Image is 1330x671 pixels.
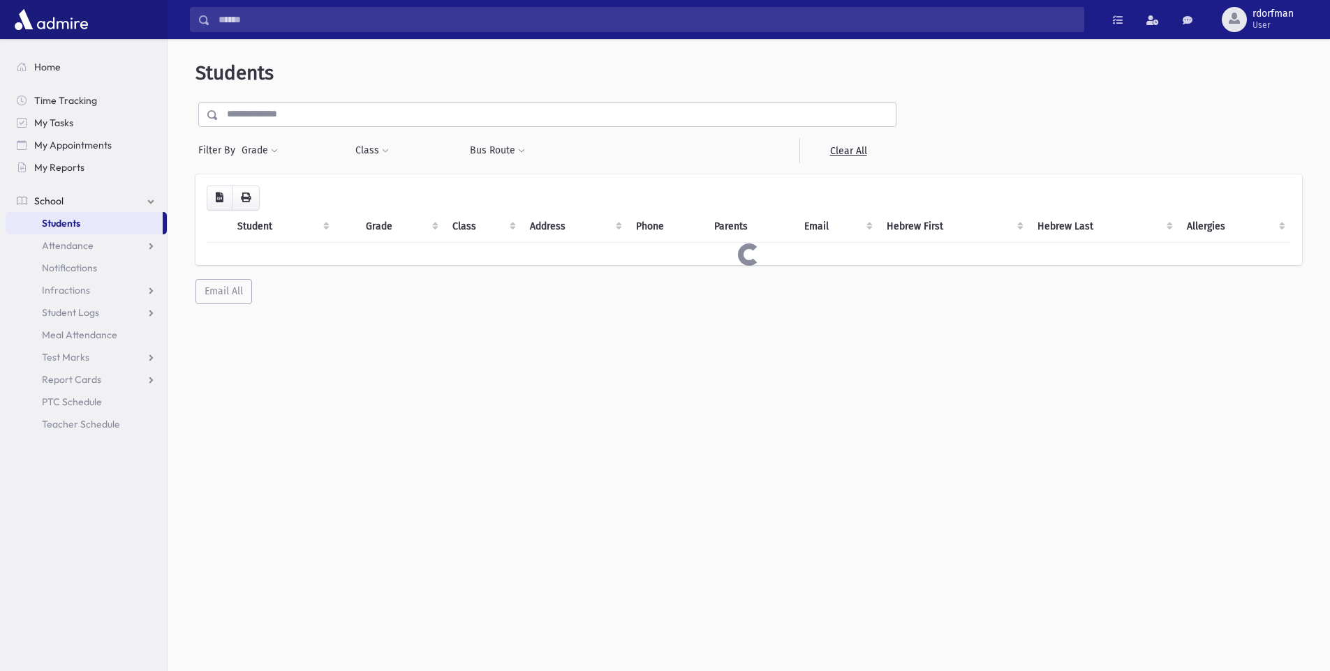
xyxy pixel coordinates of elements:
a: Student Logs [6,301,167,324]
a: Test Marks [6,346,167,368]
a: Attendance [6,234,167,257]
button: Class [355,138,390,163]
span: Student Logs [42,306,99,319]
th: Email [796,211,878,243]
span: My Appointments [34,139,112,151]
span: Report Cards [42,373,101,386]
span: rdorfman [1253,8,1294,20]
span: Students [195,61,274,84]
span: Meal Attendance [42,329,117,341]
a: Notifications [6,257,167,279]
img: AdmirePro [11,6,91,33]
button: Print [232,186,260,211]
a: PTC Schedule [6,391,167,413]
th: Grade [357,211,443,243]
a: Infractions [6,279,167,301]
button: Email All [195,279,252,304]
span: School [34,195,64,207]
span: Time Tracking [34,94,97,107]
a: My Tasks [6,112,167,134]
a: Meal Attendance [6,324,167,346]
span: Home [34,61,61,73]
span: User [1253,20,1294,31]
a: Students [6,212,163,234]
th: Student [229,211,335,243]
span: My Reports [34,161,84,174]
a: Home [6,56,167,78]
button: CSV [207,186,232,211]
th: Parents [706,211,796,243]
span: Filter By [198,143,241,158]
span: PTC Schedule [42,395,102,408]
span: Infractions [42,284,90,296]
th: Phone [628,211,707,243]
th: Allergies [1178,211,1291,243]
th: Class [444,211,522,243]
input: Search [210,7,1084,32]
th: Hebrew Last [1029,211,1178,243]
a: Clear All [799,138,896,163]
span: Teacher Schedule [42,418,120,430]
a: Time Tracking [6,89,167,112]
a: Report Cards [6,368,167,391]
th: Hebrew First [878,211,1029,243]
th: Address [522,211,628,243]
span: Students [42,217,80,229]
span: My Tasks [34,116,73,129]
span: Notifications [42,262,97,274]
a: Teacher Schedule [6,413,167,435]
a: School [6,190,167,212]
a: My Reports [6,156,167,179]
button: Grade [241,138,279,163]
span: Test Marks [42,351,89,363]
a: My Appointments [6,134,167,156]
button: Bus Route [469,138,526,163]
span: Attendance [42,239,94,252]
